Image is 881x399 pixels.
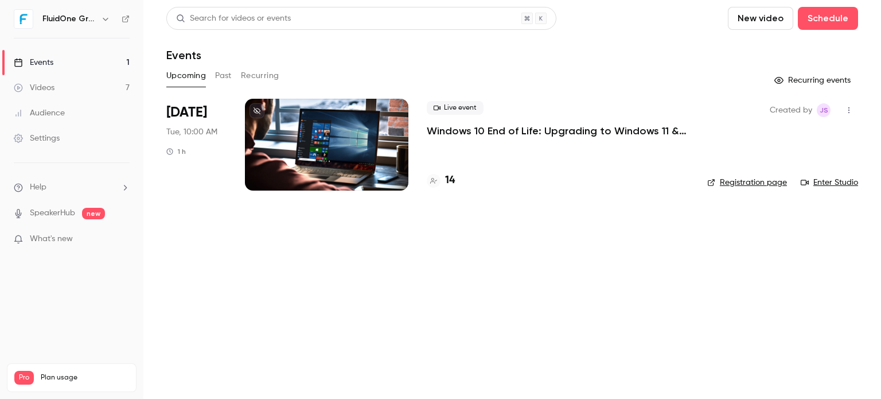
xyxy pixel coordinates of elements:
[798,7,858,30] button: Schedule
[166,67,206,85] button: Upcoming
[728,7,793,30] button: New video
[427,173,455,188] a: 14
[166,126,217,138] span: Tue, 10:00 AM
[14,107,65,119] div: Audience
[14,82,54,94] div: Videos
[116,234,130,245] iframe: Noticeable Trigger
[82,208,105,219] span: new
[166,147,186,156] div: 1 h
[30,207,75,219] a: SpeakerHub
[14,181,130,193] li: help-dropdown-opener
[14,371,34,385] span: Pro
[176,13,291,25] div: Search for videos or events
[445,173,455,188] h4: 14
[427,101,484,115] span: Live event
[820,103,828,117] span: JS
[769,71,858,90] button: Recurring events
[241,67,279,85] button: Recurring
[817,103,831,117] span: Josh Slinger
[14,10,33,28] img: FluidOne Group
[166,48,201,62] h1: Events
[215,67,232,85] button: Past
[14,57,53,68] div: Events
[41,373,129,382] span: Plan usage
[166,99,227,191] div: Sep 9 Tue, 10:00 AM (Europe/London)
[14,133,60,144] div: Settings
[770,103,812,117] span: Created by
[707,177,787,188] a: Registration page
[42,13,96,25] h6: FluidOne Group
[30,181,46,193] span: Help
[427,124,689,138] a: Windows 10 End of Life: Upgrading to Windows 11 & the Added Value of Business Premium
[166,103,207,122] span: [DATE]
[30,233,73,245] span: What's new
[801,177,858,188] a: Enter Studio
